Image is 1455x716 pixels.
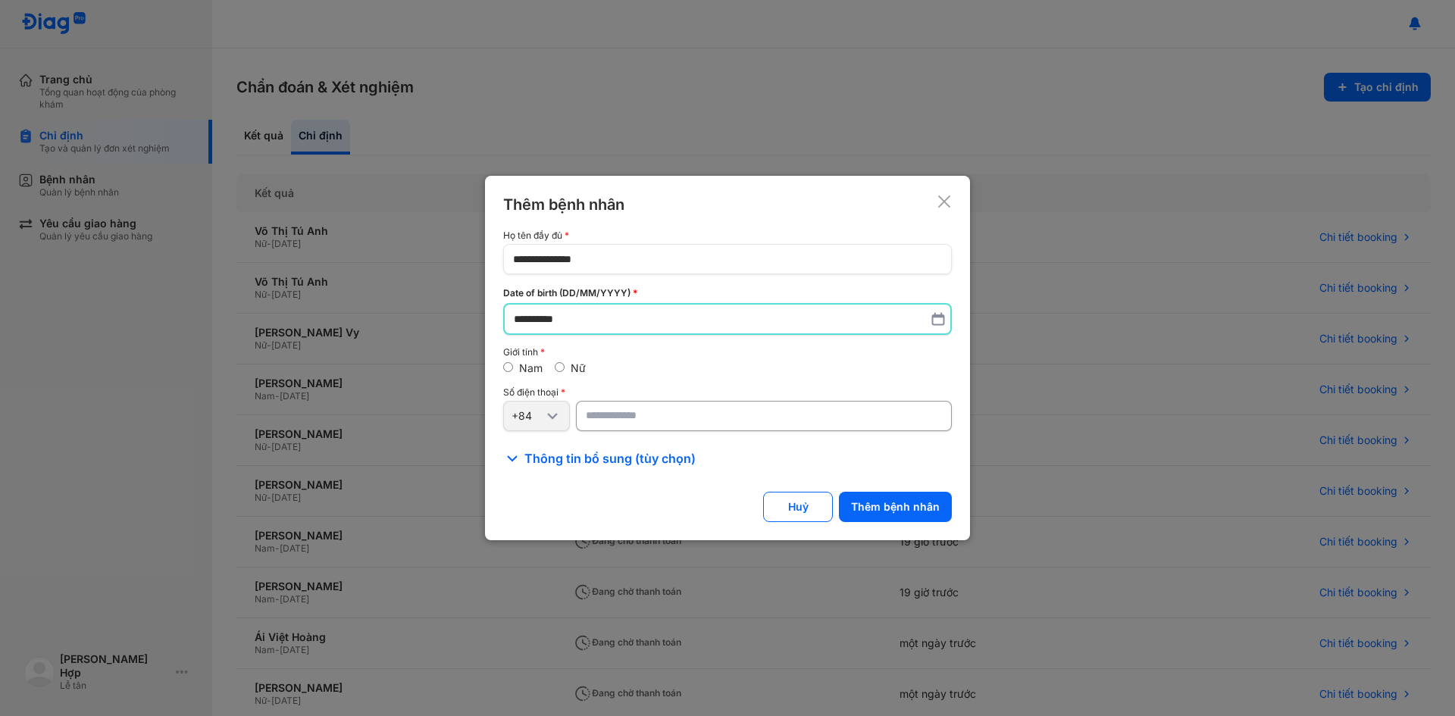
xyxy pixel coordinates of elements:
[503,347,952,358] div: Giới tính
[524,449,696,467] span: Thông tin bổ sung (tùy chọn)
[571,361,586,374] label: Nữ
[763,492,833,522] button: Huỷ
[519,361,543,374] label: Nam
[503,230,952,241] div: Họ tên đầy đủ
[503,194,624,215] div: Thêm bệnh nhân
[503,387,952,398] div: Số điện thoại
[839,492,952,522] button: Thêm bệnh nhân
[503,286,952,300] div: Date of birth (DD/MM/YYYY)
[512,409,543,423] div: +84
